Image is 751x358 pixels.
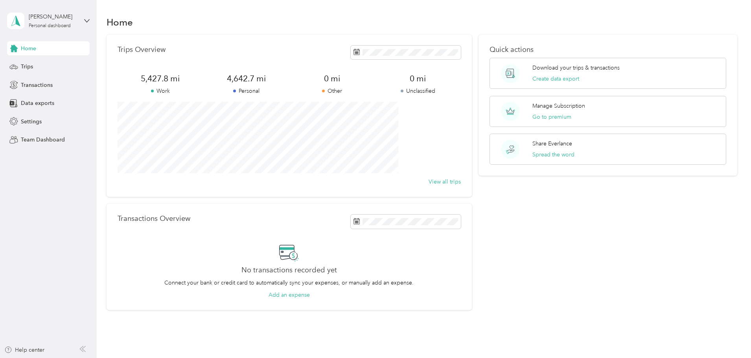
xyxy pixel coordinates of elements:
p: Personal [203,87,289,95]
p: Work [118,87,203,95]
span: Home [21,44,36,53]
div: [PERSON_NAME] [29,13,78,21]
button: Help center [4,346,44,354]
h1: Home [107,18,133,26]
span: 5,427.8 mi [118,73,203,84]
span: Data exports [21,99,54,107]
span: Transactions [21,81,53,89]
button: Add an expense [269,291,310,299]
iframe: Everlance-gr Chat Button Frame [707,314,751,358]
p: Transactions Overview [118,215,190,223]
p: Download your trips & transactions [532,64,620,72]
span: Trips [21,62,33,71]
p: Manage Subscription [532,102,585,110]
button: View all trips [429,178,461,186]
button: Go to premium [532,113,571,121]
p: Trips Overview [118,46,166,54]
p: Quick actions [490,46,726,54]
span: Team Dashboard [21,136,65,144]
span: 4,642.7 mi [203,73,289,84]
div: Personal dashboard [29,24,71,28]
button: Spread the word [532,151,574,159]
p: Unclassified [375,87,460,95]
span: 0 mi [289,73,375,84]
h2: No transactions recorded yet [241,266,337,274]
p: Other [289,87,375,95]
p: Share Everlance [532,140,572,148]
span: 0 mi [375,73,460,84]
p: Connect your bank or credit card to automatically sync your expenses, or manually add an expense. [164,279,414,287]
span: Settings [21,117,42,126]
button: Create data export [532,75,579,83]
